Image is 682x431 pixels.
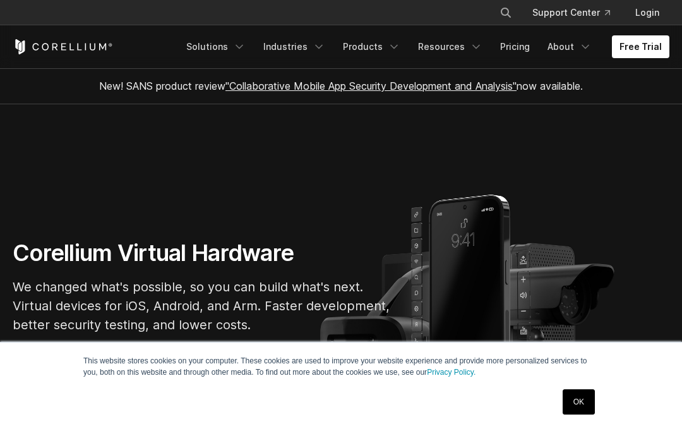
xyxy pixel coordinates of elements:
a: Products [335,35,408,58]
a: Corellium Home [13,39,113,54]
a: "Collaborative Mobile App Security Development and Analysis" [225,80,517,92]
a: Pricing [493,35,537,58]
div: Navigation Menu [484,1,669,24]
a: Free Trial [612,35,669,58]
a: Support Center [522,1,620,24]
a: Privacy Policy. [427,368,476,377]
a: Login [625,1,669,24]
p: We changed what's possible, so you can build what's next. Virtual devices for iOS, Android, and A... [13,277,392,334]
button: Search [494,1,517,24]
h1: Corellium Virtual Hardware [13,239,392,267]
a: About [540,35,599,58]
span: New! SANS product review now available. [99,80,583,92]
p: This website stores cookies on your computer. These cookies are used to improve your website expe... [83,355,599,378]
a: Industries [256,35,333,58]
a: OK [563,389,595,415]
a: Solutions [179,35,253,58]
a: Resources [410,35,490,58]
div: Navigation Menu [179,35,669,58]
